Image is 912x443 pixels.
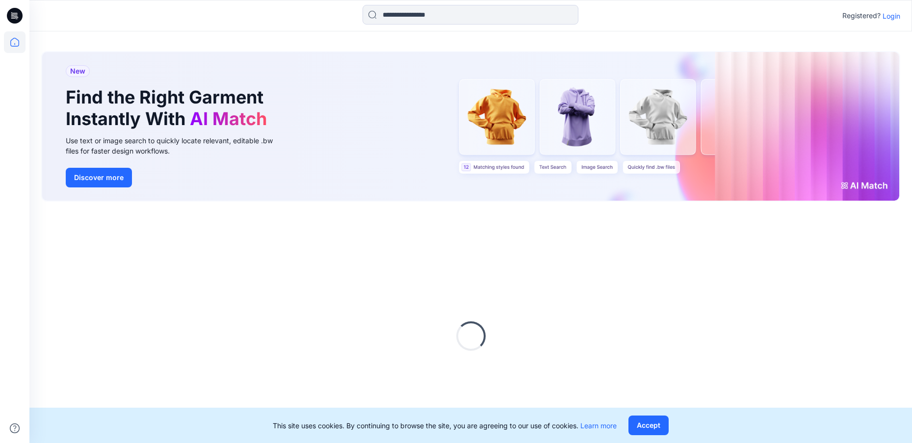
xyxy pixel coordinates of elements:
button: Accept [628,416,669,435]
span: AI Match [190,108,267,130]
h1: Find the Right Garment Instantly With [66,87,272,129]
p: Registered? [842,10,881,22]
p: Login [883,11,900,21]
a: Learn more [580,421,617,430]
p: This site uses cookies. By continuing to browse the site, you are agreeing to our use of cookies. [273,420,617,431]
span: New [70,65,85,77]
div: Use text or image search to quickly locate relevant, editable .bw files for faster design workflows. [66,135,287,156]
button: Discover more [66,168,132,187]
